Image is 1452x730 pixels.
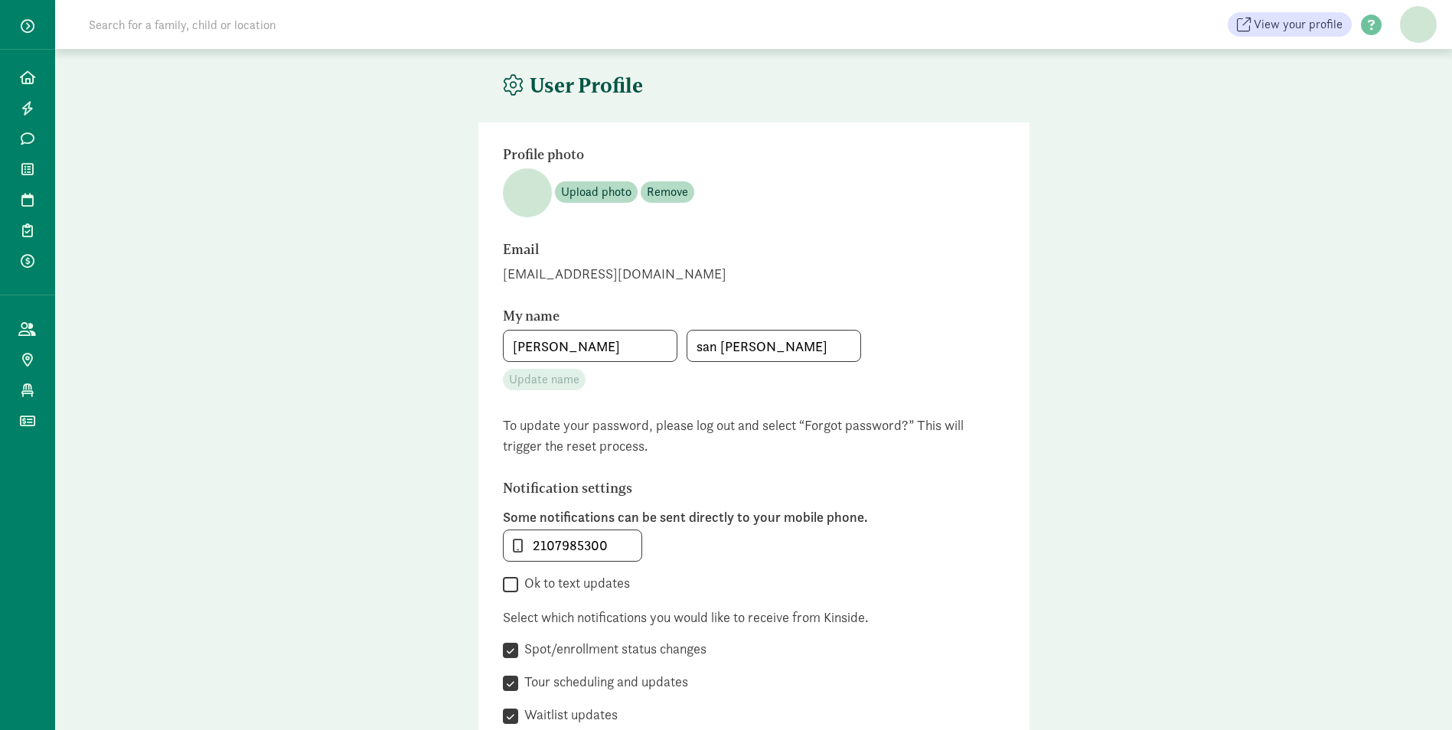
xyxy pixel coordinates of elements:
button: Upload photo [555,181,638,203]
span: Remove [647,183,688,201]
h6: Notification settings [503,481,924,496]
div: [EMAIL_ADDRESS][DOMAIN_NAME] [503,263,1005,284]
label: Some notifications can be sent directly to your mobile phone. [503,508,1005,526]
span: Update name [509,370,579,389]
button: Update name [503,369,586,390]
label: Waitlist updates [518,706,618,724]
a: View your profile [1228,12,1352,37]
h6: Profile photo [503,147,924,162]
button: Remove [641,181,694,203]
label: Spot/enrollment status changes [518,640,706,658]
h4: User Profile [503,73,643,98]
span: View your profile [1254,15,1343,34]
span: Upload photo [561,183,631,201]
label: Tour scheduling and updates [518,673,688,691]
input: 555-555-5555 [504,530,641,561]
iframe: Chat Widget [1375,657,1452,730]
input: First name [504,331,677,361]
label: Ok to text updates [518,574,630,592]
div: Select which notifications you would like to receive from Kinside. [503,607,1005,627]
input: Last name [687,331,860,361]
h6: My name [503,308,924,324]
input: Search for a family, child or location [80,9,509,40]
h6: Email [503,242,924,257]
section: To update your password, please log out and select “Forgot password?” This will trigger the reset... [503,415,1005,456]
